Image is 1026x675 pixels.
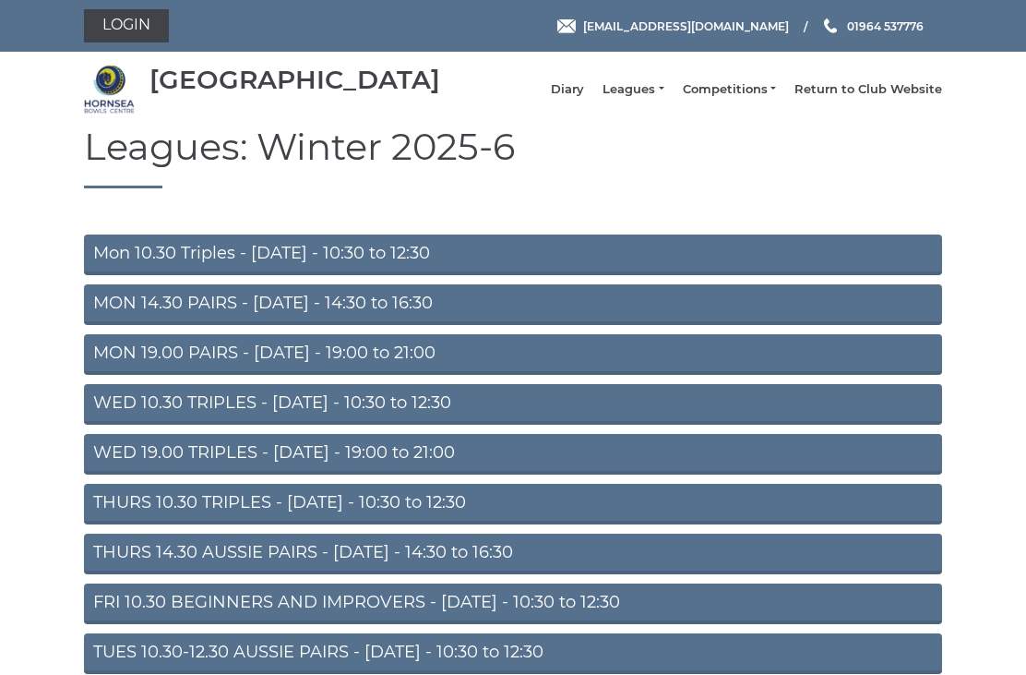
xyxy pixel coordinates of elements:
[551,81,584,98] a: Diary
[84,127,942,188] h1: Leagues: Winter 2025-6
[824,18,837,33] img: Phone us
[84,484,942,524] a: THURS 10.30 TRIPLES - [DATE] - 10:30 to 12:30
[84,434,942,475] a: WED 19.00 TRIPLES - [DATE] - 19:00 to 21:00
[84,64,135,115] img: Hornsea Bowls Centre
[821,18,924,35] a: Phone us 01964 537776
[84,534,942,574] a: THURS 14.30 AUSSIE PAIRS - [DATE] - 14:30 to 16:30
[84,9,169,42] a: Login
[557,19,576,33] img: Email
[84,384,942,425] a: WED 10.30 TRIPLES - [DATE] - 10:30 to 12:30
[84,334,942,375] a: MON 19.00 PAIRS - [DATE] - 19:00 to 21:00
[84,633,942,674] a: TUES 10.30-12.30 AUSSIE PAIRS - [DATE] - 10:30 to 12:30
[683,81,776,98] a: Competitions
[583,18,789,32] span: [EMAIL_ADDRESS][DOMAIN_NAME]
[847,18,924,32] span: 01964 537776
[84,584,942,624] a: FRI 10.30 BEGINNERS AND IMPROVERS - [DATE] - 10:30 to 12:30
[149,66,440,94] div: [GEOGRAPHIC_DATA]
[794,81,942,98] a: Return to Club Website
[602,81,663,98] a: Leagues
[557,18,789,35] a: Email [EMAIL_ADDRESS][DOMAIN_NAME]
[84,284,942,325] a: MON 14.30 PAIRS - [DATE] - 14:30 to 16:30
[84,235,942,275] a: Mon 10.30 Triples - [DATE] - 10:30 to 12:30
